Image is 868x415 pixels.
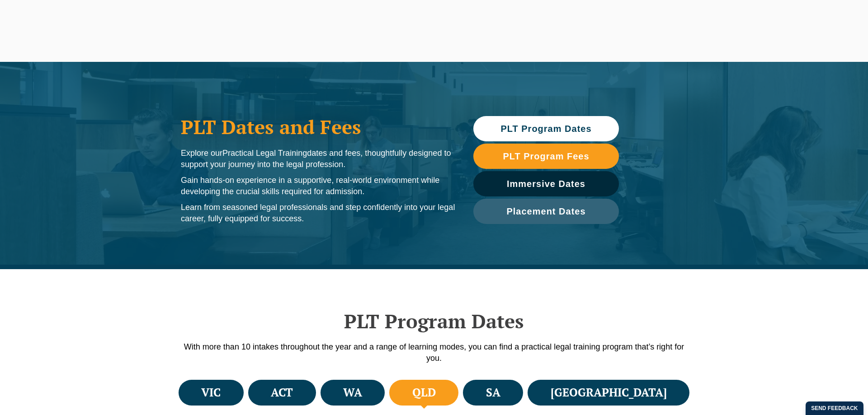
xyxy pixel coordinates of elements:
h4: SA [486,385,500,400]
span: Practical Legal Training [222,149,307,158]
span: PLT Program Fees [503,152,589,161]
h4: WA [343,385,362,400]
p: With more than 10 intakes throughout the year and a range of learning modes, you can find a pract... [176,341,692,364]
p: Explore our dates and fees, thoughtfully designed to support your journey into the legal profession. [181,148,455,170]
h2: PLT Program Dates [176,310,692,332]
span: PLT Program Dates [500,124,591,133]
a: PLT Program Dates [473,116,619,141]
a: Placement Dates [473,199,619,224]
p: Learn from seasoned legal professionals and step confidently into your legal career, fully equipp... [181,202,455,224]
span: Placement Dates [506,207,585,216]
span: Immersive Dates [507,179,585,188]
h4: [GEOGRAPHIC_DATA] [551,385,667,400]
h1: PLT Dates and Fees [181,116,455,138]
p: Gain hands-on experience in a supportive, real-world environment while developing the crucial ski... [181,175,455,197]
a: PLT Program Fees [473,144,619,169]
h4: QLD [412,385,436,400]
h4: ACT [271,385,293,400]
a: Immersive Dates [473,171,619,196]
h4: VIC [201,385,221,400]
